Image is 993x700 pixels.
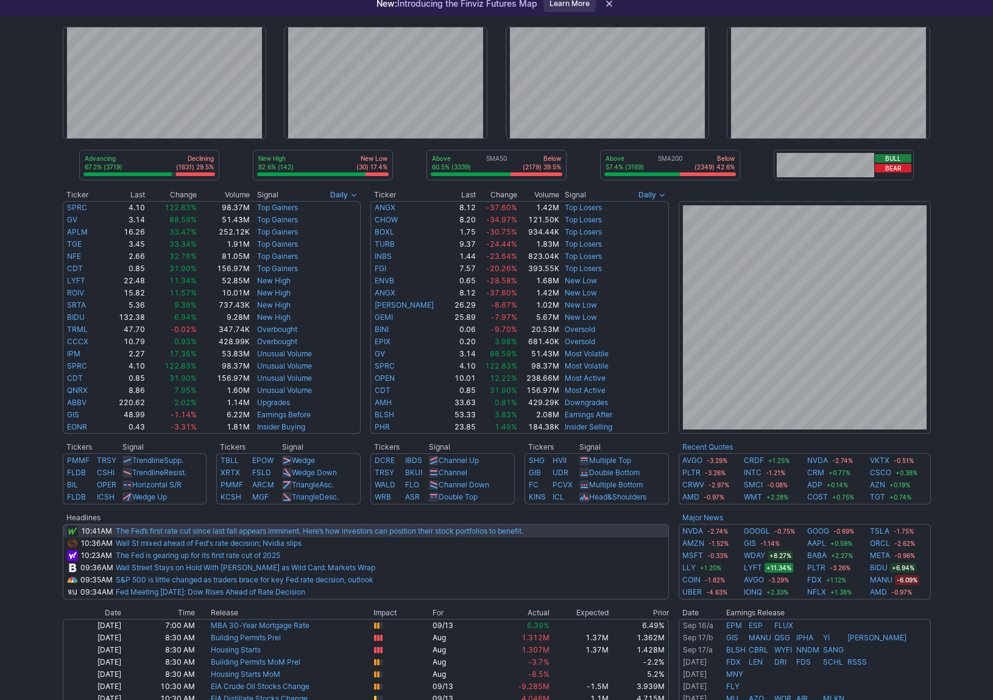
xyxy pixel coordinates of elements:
a: EPM [726,621,742,630]
a: New Low [565,300,597,309]
a: FSLD [252,468,271,477]
a: BIDU [870,562,888,574]
button: Signals interval [327,189,361,201]
a: BABA [807,550,827,562]
a: TSLA [870,525,889,537]
a: New Low [565,288,597,297]
a: Multiple Top [589,456,631,465]
a: LEN [749,657,763,666]
a: FC [529,480,539,489]
a: EPIX [375,337,390,346]
a: AAPL [807,537,826,550]
a: CHOW [375,215,398,224]
a: [PERSON_NAME] [375,300,434,309]
span: 11.34% [169,276,197,285]
a: SANG [823,645,844,654]
a: The Fed is gearing up for its first rate cut of 2025 [116,551,280,560]
a: ASR [405,492,420,501]
a: [PERSON_NAME] [847,633,906,642]
a: Most Active [565,386,606,395]
a: Top Losers [565,252,602,261]
a: Top Losers [565,227,602,236]
a: TriangleAsc. [292,480,334,489]
span: 32.76% [169,252,197,261]
a: Double Bottom [589,468,640,477]
a: GIS [744,537,756,550]
a: Most Volatile [565,361,609,370]
a: EIA Crude Oil Stocks Change [211,682,309,691]
a: Unusual Volume [257,373,312,383]
td: 7.57 [449,263,476,275]
a: Housing Starts MoM [211,670,280,679]
td: 81.05M [197,250,250,263]
a: SPRC [375,361,395,370]
a: Wall St mixed ahead of Fed's rate decision; Nvidia slips [116,539,302,548]
a: Wedge Up [132,492,167,501]
a: ANGX [375,288,395,297]
a: Channel Down [439,480,489,489]
span: Trendline [132,456,164,465]
a: WYFI [774,645,792,654]
a: QNRX [67,386,88,395]
a: FGI [375,264,386,273]
a: NNDM [796,645,819,654]
th: Ticker [63,189,104,201]
p: Declining [176,154,214,163]
button: Bull [875,154,911,163]
a: GIS [67,410,79,419]
td: 1.91M [197,238,250,250]
a: RSSS [847,657,867,666]
a: CRDF [744,454,764,467]
a: Top Gainers [257,252,298,261]
span: 33.34% [169,239,197,249]
span: Signal [257,190,278,200]
span: -28.58% [486,276,517,285]
a: IPM [67,349,80,358]
a: Upgrades [257,398,290,407]
span: Daily [638,189,656,201]
a: Building Permits MoM Prel [211,657,300,666]
td: 10.01M [197,287,250,299]
a: CCCX [67,337,88,346]
a: WALD [375,480,395,489]
p: (1631) 29.5% [176,163,214,171]
a: TrendlineSupp. [132,456,183,465]
a: [DATE] [683,657,707,666]
a: FLO [405,480,419,489]
td: 52.85M [197,275,250,287]
a: Recent Quotes [682,442,733,451]
td: 98.37M [197,201,250,214]
a: Oversold [565,325,595,334]
a: FLDB [67,468,86,477]
td: 1.75 [449,226,476,238]
th: Last [103,189,146,201]
span: Asc. [319,480,334,489]
a: Multiple Bottom [589,480,643,489]
a: Downgrades [565,398,608,407]
th: Volume [518,189,560,201]
a: FLY [726,682,740,691]
a: TGE [67,239,82,249]
a: MANU [870,574,892,586]
a: NFLX [807,586,826,598]
a: Top Gainers [257,215,298,224]
a: EONR [67,422,87,431]
p: 67.2% (3719) [85,163,122,171]
a: CDT [375,386,390,395]
a: LYFT [67,276,85,285]
a: LYFT [744,562,762,574]
a: OPER [97,480,116,489]
a: WDAY [744,550,765,562]
a: Oversold [565,337,595,346]
a: BKUI [405,468,422,477]
a: PLTR [807,562,825,574]
a: ADP [807,479,822,491]
a: CRWV [682,479,704,491]
a: Earnings After [565,410,612,419]
div: SMA50 [431,154,562,172]
a: Housing Starts [211,645,261,654]
td: 393.55K [518,263,560,275]
a: GV [67,215,77,224]
a: Channel Up [439,456,479,465]
a: HVII [553,456,567,465]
